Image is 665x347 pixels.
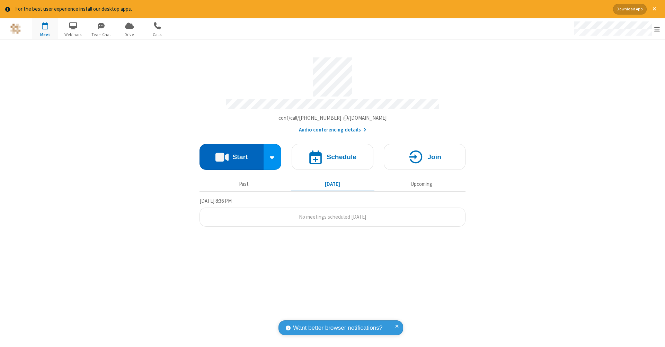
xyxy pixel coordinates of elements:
img: QA Selenium DO NOT DELETE OR CHANGE [10,24,21,34]
h4: Start [232,154,248,160]
div: Open menu [567,18,665,39]
button: Schedule [292,144,373,170]
span: No meetings scheduled [DATE] [299,213,366,220]
button: Upcoming [380,178,463,191]
button: Audio conferencing details [299,126,366,134]
button: Close alert [649,4,660,15]
button: Past [202,178,286,191]
h4: Schedule [327,154,356,160]
span: Drive [116,31,142,38]
button: [DATE] [291,178,374,191]
span: Webinars [60,31,86,38]
span: Calls [144,31,170,38]
div: For the best user experience install our desktop apps. [15,5,608,13]
button: Copy my meeting room linkCopy my meeting room link [278,114,387,122]
span: Team Chat [88,31,114,38]
span: Meet [32,31,58,38]
button: Start [199,144,264,170]
button: Download App [613,4,647,15]
h4: Join [427,154,441,160]
span: Want better browser notifications? [293,323,382,332]
button: Logo [2,18,28,39]
section: Today's Meetings [199,197,465,227]
span: Copy my meeting room link [278,115,387,121]
div: Start conference options [264,144,282,170]
section: Account details [199,52,465,134]
button: Join [384,144,465,170]
span: [DATE] 8:36 PM [199,198,232,204]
